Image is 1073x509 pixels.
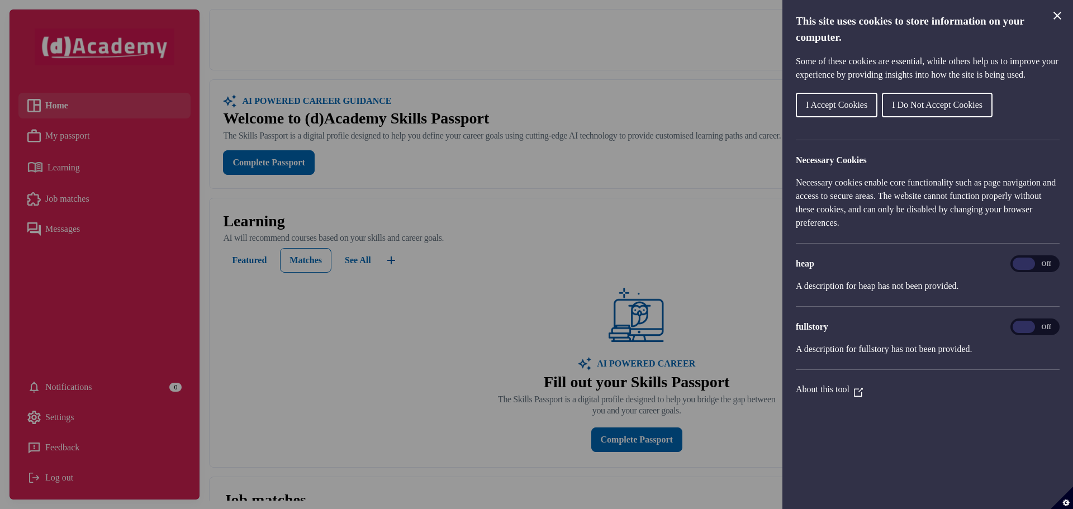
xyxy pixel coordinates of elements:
[796,93,877,117] button: I Accept Cookies
[1051,487,1073,509] button: Set cookie preferences
[796,384,863,394] a: About this tool
[796,320,1060,334] h3: fullstory
[796,257,1060,270] h3: heap
[1013,258,1035,270] span: On
[806,100,867,110] span: I Accept Cookies
[796,154,1060,167] h2: Necessary Cookies
[1035,258,1057,270] span: Off
[796,13,1060,46] h1: This site uses cookies to store information on your computer.
[892,100,982,110] span: I Do Not Accept Cookies
[796,279,1060,293] p: A description for heap has not been provided.
[796,55,1060,82] p: Some of these cookies are essential, while others help us to improve your experience by providing...
[796,342,1060,356] p: A description for fullstory has not been provided.
[796,176,1060,230] p: Necessary cookies enable core functionality such as page navigation and access to secure areas. T...
[1051,9,1064,22] button: Close Cookie Control
[882,93,993,117] button: I Do Not Accept Cookies
[1035,321,1057,333] span: Off
[1013,321,1035,333] span: On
